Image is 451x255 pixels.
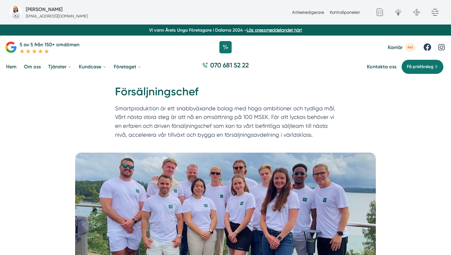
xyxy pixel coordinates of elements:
a: Kontakta oss [367,64,396,70]
a: Kundcase [78,59,108,74]
h1: Försäljningschef [115,84,336,104]
p: 5 av 5 från 150+ omdömen [20,41,79,48]
a: Artikelredigerare [292,10,324,15]
span: 070 681 52 22 [210,61,249,70]
span: Få prisförslag [407,63,434,70]
img: bild-pa-smartproduktion-webbyraer-i-borlange.jpg [10,6,22,18]
span: 4st [405,43,415,51]
a: 070 681 52 22 [200,61,251,73]
span: Karriär [388,44,403,50]
h5: Administratör [26,6,63,13]
a: Om oss [23,59,42,74]
p: Smartproduktion är ett snabbväxande bolag med höga ambitioner och tydliga mål. Vårt nästa stora s... [115,104,336,142]
p: [EMAIL_ADDRESS][DOMAIN_NAME] [26,13,88,19]
p: Vi vann Årets Unga Företagare i Dalarna 2024 – [2,27,449,33]
a: Kontrollpanelen [330,10,360,15]
a: Läs pressmeddelandet här! [247,28,302,32]
a: Få prisförslag [401,59,444,74]
a: Tjänster [47,59,73,74]
a: Karriär 4st [388,43,415,51]
a: Företaget [113,59,143,74]
a: Hem [5,59,18,74]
